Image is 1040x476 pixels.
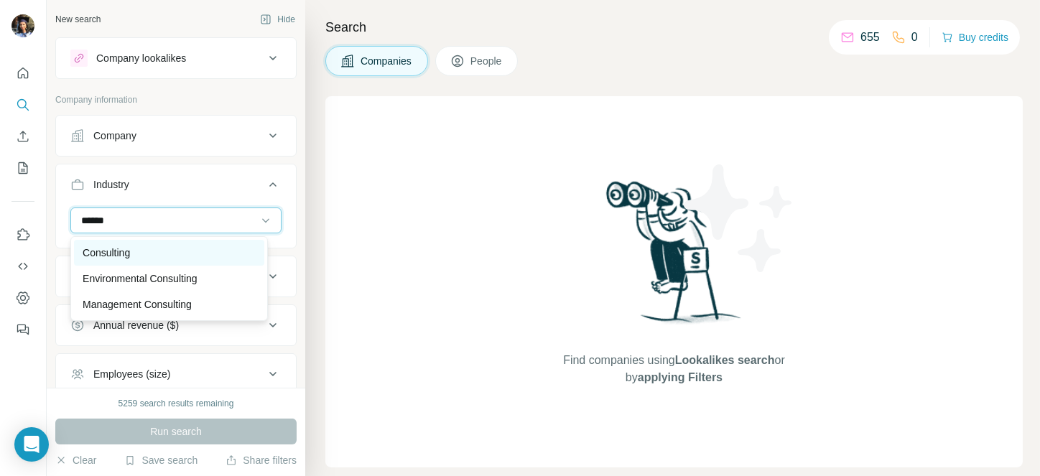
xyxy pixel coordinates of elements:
button: Share filters [226,453,297,467]
button: Use Surfe on LinkedIn [11,222,34,248]
p: Environmental Consulting [83,271,198,286]
span: Lookalikes search [675,354,775,366]
button: Feedback [11,317,34,342]
button: Company [56,118,296,153]
button: Industry [56,167,296,207]
span: People [470,54,503,68]
div: Annual revenue ($) [93,318,179,332]
p: Management Consulting [83,297,192,312]
button: Company lookalikes [56,41,296,75]
img: Surfe Illustration - Stars [674,154,804,283]
p: 0 [911,29,918,46]
button: Annual revenue ($) [56,308,296,342]
span: Companies [361,54,413,68]
span: Find companies using or by [559,352,789,386]
p: 655 [860,29,880,46]
button: Dashboard [11,285,34,311]
button: Clear [55,453,96,467]
button: Buy credits [942,27,1008,47]
span: applying Filters [638,371,723,383]
button: Quick start [11,60,34,86]
button: HQ location [56,259,296,294]
div: New search [55,13,101,26]
button: Enrich CSV [11,123,34,149]
div: 5259 search results remaining [119,397,234,410]
h4: Search [325,17,1023,37]
div: Open Intercom Messenger [14,427,49,462]
div: Company lookalikes [96,51,186,65]
div: Employees (size) [93,367,170,381]
button: My lists [11,155,34,181]
img: Surfe Illustration - Woman searching with binoculars [600,177,749,337]
img: Avatar [11,14,34,37]
button: Save search [124,453,198,467]
button: Employees (size) [56,357,296,391]
div: Industry [93,177,129,192]
p: Company information [55,93,297,106]
p: Consulting [83,246,130,260]
button: Hide [250,9,305,30]
div: Company [93,129,136,143]
button: Use Surfe API [11,253,34,279]
button: Search [11,92,34,118]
